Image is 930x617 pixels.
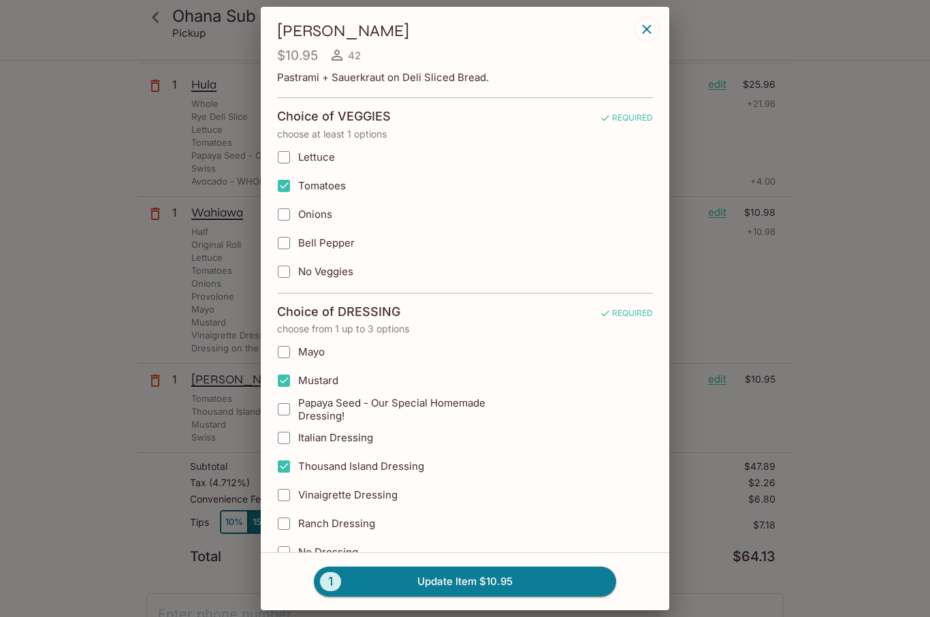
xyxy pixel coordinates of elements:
[298,345,325,358] span: Mayo
[314,567,616,597] button: 1Update Item $10.95
[298,517,375,530] span: Ranch Dressing
[298,265,353,278] span: No Veggies
[277,20,631,42] h3: [PERSON_NAME]
[298,431,373,444] span: Italian Dressing
[277,323,653,334] p: choose from 1 up to 3 options
[277,109,391,124] h4: Choice of VEGGIES
[298,208,332,221] span: Onions
[277,47,318,64] h4: $10.95
[600,308,653,323] span: REQUIRED
[298,179,346,192] span: Tomatoes
[348,49,361,62] span: 42
[298,236,355,249] span: Bell Pepper
[298,151,335,163] span: Lettuce
[298,460,424,473] span: Thousand Island Dressing
[298,396,522,422] span: Papaya Seed - Our Special Homemade Dressing!
[277,304,400,319] h4: Choice of DRESSING
[277,129,653,140] p: choose at least 1 options
[320,572,341,591] span: 1
[298,545,358,558] span: No Dressing
[277,71,653,84] p: Pastrami + Sauerkraut on Deli Sliced Bread.
[600,112,653,128] span: REQUIRED
[298,374,338,387] span: Mustard
[298,488,398,501] span: Vinaigrette Dressing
